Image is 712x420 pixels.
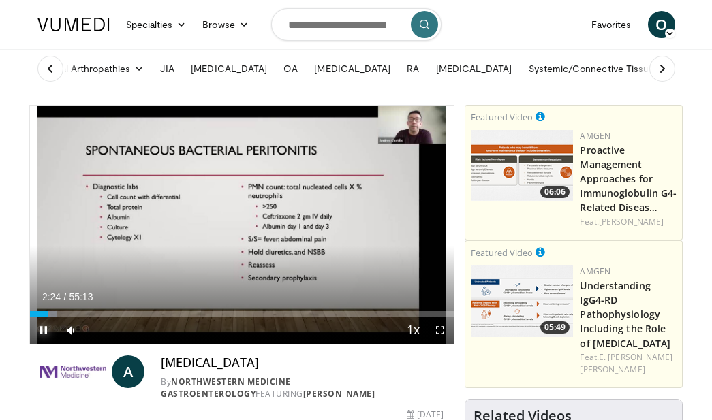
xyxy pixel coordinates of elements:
small: Featured Video [471,246,533,259]
a: Browse [194,11,257,38]
span: 06:06 [540,186,570,198]
a: RA [399,55,427,82]
img: 3e5b4ad1-6d9b-4d8f-ba8e-7f7d389ba880.png.150x105_q85_crop-smart_upscale.png [471,265,573,337]
a: OA [275,55,306,82]
button: Playback Rate [399,317,427,344]
a: [MEDICAL_DATA] [306,55,399,82]
button: Fullscreen [427,317,454,344]
a: Specialties [118,11,195,38]
a: 05:49 [471,265,573,337]
a: Crystal Arthropathies [29,55,153,82]
img: Northwestern Medicine Gastroenterology [40,355,107,388]
a: 06:06 [471,130,573,201]
small: Featured Video [471,111,533,123]
button: Mute [57,317,84,344]
a: [PERSON_NAME] [599,216,664,227]
img: VuMedi Logo [37,18,110,31]
a: [PERSON_NAME] [303,388,375,400]
a: O [648,11,675,38]
input: Search topics, interventions [271,8,442,41]
h4: [MEDICAL_DATA] [161,355,444,370]
a: Proactive Management Approaches for Immunoglobulin G4-Related Diseas… [580,144,677,214]
div: Feat. [580,216,677,228]
div: Feat. [580,351,677,376]
span: 05:49 [540,321,570,334]
a: [MEDICAL_DATA] [183,55,275,82]
div: Progress Bar [30,311,454,317]
a: Amgen [580,265,610,277]
span: 2:24 [42,291,61,302]
img: b07e8bac-fd62-4609-bac4-e65b7a485b7c.png.150x105_q85_crop-smart_upscale.png [471,130,573,201]
a: [MEDICAL_DATA] [428,55,521,82]
a: JIA [152,55,183,82]
video-js: Video Player [30,106,454,344]
a: Amgen [580,130,610,142]
a: Understanding IgG4-RD Pathophysiology Including the Role of [MEDICAL_DATA] [580,279,670,349]
a: Northwestern Medicine Gastroenterology [161,376,291,400]
button: Pause [30,317,57,344]
a: Favorites [583,11,640,38]
a: A [112,355,144,388]
span: 55:13 [69,291,93,302]
a: E. [PERSON_NAME] [PERSON_NAME] [580,351,672,375]
span: / [64,291,67,302]
div: By FEATURING [161,376,444,400]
